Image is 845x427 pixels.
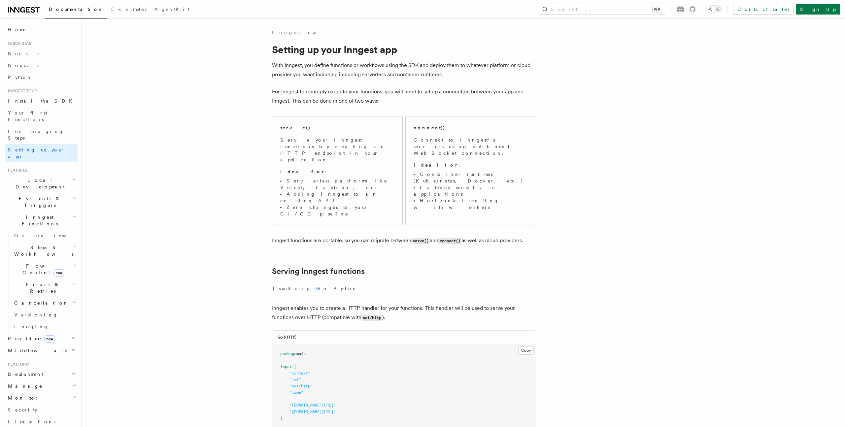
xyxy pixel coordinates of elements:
[151,2,193,18] a: AgentKit
[12,242,78,260] button: Steps & Workflows
[5,211,78,230] button: Inngest Functions
[280,191,394,204] li: Adding Inngest to an existing API.
[280,178,394,191] li: Serverless platforms like Vercel, Lambda, etc.
[272,304,536,322] p: Inngest enables you to create a HTTP handler for your functions. This handler will be used to ser...
[280,204,394,217] li: Zero changes to your CI/CD pipeline
[5,392,78,404] button: Monitor
[5,95,78,107] a: Install the SDK
[411,238,430,244] code: serve()
[405,116,536,225] a: connect()Connect to Inngest's servers using out-bound WebSocket connection.Ideal for:Container ru...
[414,124,445,131] h2: connect()
[5,335,55,342] span: Realtime
[5,193,78,211] button: Events & Triggers
[272,87,536,106] p: For Inngest to remotely execute your functions, you will need to set up a connection between your...
[280,168,394,175] p: :
[5,168,27,173] span: Features
[333,281,357,296] button: Python
[280,416,283,420] span: )
[5,48,78,59] a: Next.js
[5,380,78,392] button: Manage
[5,383,43,389] span: Manage
[8,147,65,159] span: Setting up your app
[289,377,301,382] span: "fmt"
[272,236,536,246] p: Inngest functions are portable, so you can migrate between and as well as cloud providers.
[5,371,44,378] span: Deployment
[8,75,32,80] span: Python
[5,195,72,209] span: Events & Triggers
[12,309,78,321] a: Versioning
[12,260,78,279] button: Flow Controlnew
[289,403,336,408] span: "[DOMAIN_NAME][URL]"
[280,124,311,131] h2: serve()
[289,371,310,376] span: "context"
[14,233,82,238] span: Overview
[12,279,78,297] button: Errors & Retries
[12,300,69,306] span: Cancellation
[5,345,78,356] button: Middleware
[539,4,666,15] button: Search...⌘K
[438,238,461,244] code: connect()
[5,174,78,193] button: Local Development
[8,98,76,104] span: Install the SDK
[706,5,722,13] button: Toggle dark mode
[272,116,403,225] a: serve()Serve your Inngest functions by creating an HTTP endpoint in your application.Ideal for:Se...
[8,63,39,68] span: Node.js
[280,351,296,356] span: package
[280,137,394,163] p: Serve your Inngest functions by creating an HTTP endpoint in your application.
[414,197,528,211] li: Horizontal scaling with workers
[5,368,78,380] button: Deployment
[5,59,78,71] a: Node.js
[272,267,365,276] a: Serving Inngest functions
[316,281,328,296] button: Go
[12,321,78,333] a: Logging
[518,346,534,355] button: Copy
[5,214,71,227] span: Inngest Functions
[361,315,382,321] code: net/http
[280,364,294,369] span: import
[8,419,55,424] span: Limitations
[45,2,107,18] a: Documentation
[8,110,47,122] span: Your first Functions
[278,335,296,340] h3: Go (HTTP)
[5,41,34,46] span: Quick start
[12,297,78,309] button: Cancellation
[12,281,72,294] span: Errors & Retries
[154,7,189,12] span: AgentKit
[296,351,306,356] span: main
[796,4,840,15] a: Sign Up
[8,51,39,56] span: Next.js
[414,162,458,168] strong: Ideal for
[14,324,49,329] span: Logging
[107,2,151,18] a: Examples
[5,88,37,94] span: Inngest tour
[414,162,528,168] p: :
[111,7,147,12] span: Examples
[289,384,313,388] span: "net/http"
[414,137,528,156] p: Connect to Inngest's servers using out-bound WebSocket connection.
[5,107,78,125] a: Your first Functions
[414,171,528,184] li: Container runtimes (Kubernetes, Docker, etc.)
[653,6,662,13] kbd: ⌘K
[5,125,78,144] a: Leveraging Steps
[8,407,37,412] span: Security
[5,395,39,401] span: Monitor
[289,390,303,395] span: "time"
[280,169,325,174] strong: Ideal for
[5,144,78,162] a: Setting up your app
[272,61,536,79] p: With Inngest, you define functions or workflows using the SDK and deploy them to whatever platfor...
[5,362,30,367] span: Platform
[414,184,528,197] li: Latency sensitive applications
[8,129,64,141] span: Leveraging Steps
[53,269,64,277] span: new
[272,44,536,55] h1: Setting up your Inngest app
[12,263,73,276] span: Flow Control
[14,312,58,317] span: Versioning
[12,244,74,257] span: Steps & Workflows
[5,347,68,354] span: Middleware
[5,333,78,345] button: Realtimenew
[44,335,55,343] span: new
[49,7,103,12] span: Documentation
[272,281,311,296] button: TypeScript
[12,230,78,242] a: Overview
[733,4,794,15] a: Contact sales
